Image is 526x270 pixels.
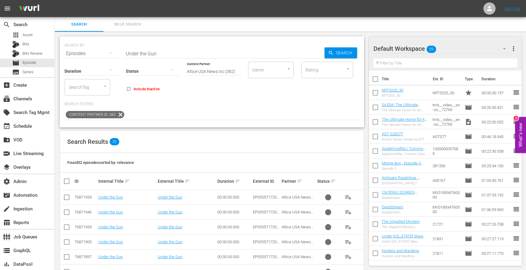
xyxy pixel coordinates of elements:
span: Altice USA News Inc [282,210,313,219]
a: AST S2E077 [382,132,403,136]
span: Series [23,69,33,75]
p: Search Filters: [65,102,359,107]
span: Altice USA News Inc [282,195,313,204]
span: Search [334,47,357,58]
div: Bits Review [12,50,19,57]
td: 21831 [430,231,462,246]
span: Found 32 episodes sorted by: relevance [67,160,134,165]
span: reorder [513,191,520,198]
td: 281356 [430,158,462,173]
span: Bulk Search [107,21,149,28]
span: reorder [513,235,520,242]
a: Hunters and Wardens [382,248,419,253]
a: S4 E04: The Ultimate Home for Art Lovers [382,102,420,112]
div: Bits [12,41,19,48]
a: Under the Gun [98,195,123,199]
span: Asset [23,32,33,38]
div: Deadstream [382,210,403,214]
span: playlist_add [345,209,352,216]
div: 2 [514,116,518,121]
span: reorder [513,147,520,154]
div: ID [75,179,96,184]
td: 00:27:27.113 [479,231,513,246]
div: The Ungutted Mystery [382,225,420,229]
span: menu [4,5,11,12]
div: Episodes [65,45,118,62]
div: External ID [253,179,280,184]
div: Partner [282,178,315,185]
td: 00:26:30.421 [479,100,513,115]
span: Altice USA News Inc [282,254,313,264]
span: Include Inactive [134,86,160,92]
span: Video [465,118,472,126]
button: playlist_add [341,250,356,264]
div: 00:30:00.000 [217,225,251,229]
button: Open Feedback Widget [515,117,526,153]
td: MV018934760000 [430,202,462,217]
div: The Ultimate Home for Art Lovers [382,123,428,127]
div: 76871905 [75,240,96,244]
span: Asset [12,31,19,39]
td: 00:22:30.558 [479,144,513,158]
span: Episode [465,133,472,140]
span: Episode [465,147,472,155]
a: Under [US_STATE] Skies [382,234,423,238]
span: DataPool [3,261,10,268]
td: 00:27:11.770 [479,246,513,261]
span: Job Queues [3,233,10,241]
span: Episode [12,59,19,67]
span: Bits Review [23,50,43,57]
a: Under the Gun [158,195,182,199]
span: reorder [513,220,520,227]
span: EP055571720001 [253,225,279,234]
span: Series [12,68,19,76]
a: The Ungutted Mystery [382,219,420,224]
a: Antiques Roadshow - [GEOGRAPHIC_DATA] 2 (S47E13) [382,175,422,189]
span: EP055571720002 [253,195,279,204]
td: 445167 [430,173,462,188]
div: 00:30:00.000 [217,195,251,199]
button: Open [102,83,108,89]
span: sort [331,178,336,184]
span: Search Tag Mgmt [3,109,10,116]
a: Under the Gun [158,210,182,214]
span: sort [124,178,130,184]
span: VOD [3,136,10,144]
td: tmk__video__en-us__72766 [430,115,462,129]
div: The Ultimate Home for Art Lovers [382,108,428,112]
span: reorder [513,162,520,169]
span: playlist_add [345,253,352,261]
span: Episode [465,162,472,169]
a: Under the Gun [98,240,123,244]
button: Search [324,47,357,58]
span: Episode [465,206,472,213]
span: EP055571720002 [253,240,279,249]
td: 1000000057686 [430,144,462,158]
span: Automation [3,192,10,199]
span: more_vert [510,45,517,52]
div: Episode 3 [382,167,428,171]
span: Search Results [67,138,108,145]
div: Deadstream [382,196,428,200]
div: 76871946 [75,210,96,214]
a: The Ultimate Home for Art Lovers [382,117,427,126]
span: EP055571720003 [253,210,279,219]
td: tmk__video__en-us__72766 [430,100,462,115]
td: 21811 [430,246,462,261]
button: playlist_add [341,235,356,249]
div: Duration [217,178,251,185]
span: Overlays [3,164,10,171]
span: Promo [465,89,472,96]
span: reorder [513,176,520,184]
div: 76871939 [75,225,96,229]
td: 01:37:53.192 [479,188,513,202]
button: playlist_add [341,205,356,220]
button: Open [286,66,292,72]
span: playlist_add [345,194,352,201]
a: NFF2025_30 [382,88,403,92]
span: reorder [513,118,520,125]
div: Internal Title [98,178,156,185]
span: reorder [513,103,520,111]
span: EP055571720003 [253,254,279,264]
span: Channels [3,95,10,102]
